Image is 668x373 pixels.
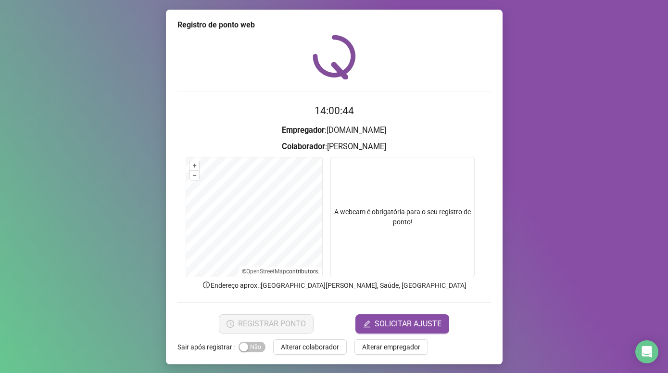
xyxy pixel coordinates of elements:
[202,281,211,289] span: info-circle
[362,342,420,352] span: Alterar empregador
[177,339,239,355] label: Sair após registrar
[282,126,325,135] strong: Empregador
[219,314,314,334] button: REGISTRAR PONTO
[242,268,319,275] li: © contributors.
[355,314,449,334] button: editSOLICITAR AJUSTE
[315,105,354,116] time: 14:00:44
[330,157,475,277] div: A webcam é obrigatória para o seu registro de ponto!
[177,124,491,137] h3: : [DOMAIN_NAME]
[281,342,339,352] span: Alterar colaborador
[273,339,347,355] button: Alterar colaborador
[246,268,286,275] a: OpenStreetMap
[190,161,199,170] button: +
[177,19,491,31] div: Registro de ponto web
[177,280,491,291] p: Endereço aprox. : [GEOGRAPHIC_DATA][PERSON_NAME], Saúde, [GEOGRAPHIC_DATA]
[354,339,428,355] button: Alterar empregador
[363,320,371,328] span: edit
[375,318,441,330] span: SOLICITAR AJUSTE
[177,141,491,153] h3: : [PERSON_NAME]
[190,171,199,180] button: –
[635,340,658,363] div: Open Intercom Messenger
[313,35,356,79] img: QRPoint
[282,142,325,151] strong: Colaborador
